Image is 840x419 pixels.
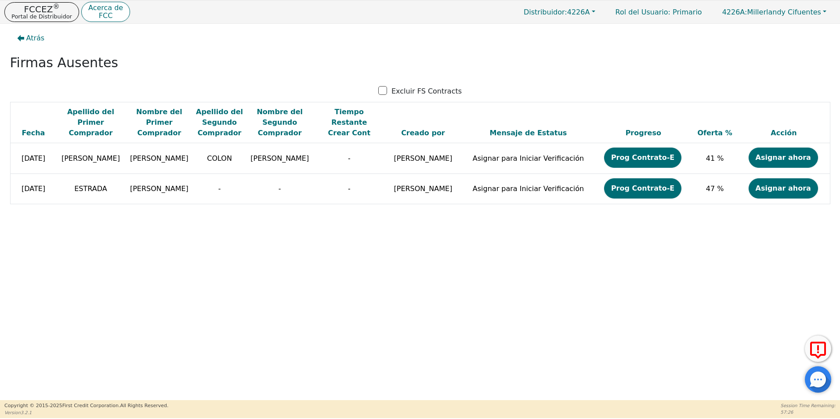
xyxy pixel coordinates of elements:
p: Acerca de [88,4,123,11]
span: ESTRADA [74,184,107,193]
div: Creado por [387,128,460,138]
p: Primario [607,4,711,21]
span: COLON [207,154,232,163]
button: 4226A:Millerlandy Cifuentes [713,5,836,19]
span: [PERSON_NAME] [250,154,309,163]
div: Apellido del Primer Comprador [58,107,123,138]
h2: Firmas Ausentes [10,55,830,71]
td: [PERSON_NAME] [384,143,462,174]
p: Session Time Remaining: [781,402,836,409]
div: Apellido del Segundo Comprador [196,107,243,138]
span: 41 % [706,154,724,163]
span: Tiempo Restante Crear Cont [328,108,371,137]
a: Rol del Usuario: Primario [607,4,711,21]
td: Asignar para Iniciar Verificación [462,143,595,174]
span: [PERSON_NAME] [130,154,188,163]
span: Rol del Usuario : [616,8,670,16]
td: Asignar para Iniciar Verificación [462,173,595,204]
div: Progreso [597,128,690,138]
span: All Rights Reserved. [120,403,168,408]
td: [PERSON_NAME] [384,173,462,204]
span: Millerlandy Cifuentes [722,8,821,16]
span: - [218,184,221,193]
button: Acerca deFCC [81,2,130,22]
button: Prog Contrato-E [604,178,681,199]
span: 4226A: [722,8,747,16]
sup: ® [53,3,59,11]
p: Version 3.2.1 [4,409,168,416]
button: Atrás [10,28,52,48]
td: - [314,173,384,204]
p: Portal de Distribuidor [11,14,72,19]
button: Distribuidor:4226A [514,5,605,19]
button: Reportar Error a FCC [805,336,831,362]
button: Asignar ahora [749,178,818,199]
span: Distribuidor: [524,8,567,16]
div: Fecha [13,128,54,138]
span: [PERSON_NAME] [130,184,188,193]
td: [DATE] [10,143,56,174]
span: Atrás [26,33,45,43]
p: Excluir FS Contracts [391,86,462,97]
span: [PERSON_NAME] [62,154,120,163]
span: 4226A [524,8,590,16]
p: FCC [88,12,123,19]
button: Prog Contrato-E [604,148,681,168]
span: 47 % [706,184,724,193]
button: FCCEZ®Portal de Distribuidor [4,2,79,22]
span: - [279,184,281,193]
div: Nombre del Primer Comprador [127,107,191,138]
div: Nombre del Segundo Comprador [248,107,312,138]
p: 57:26 [781,409,836,415]
div: Mensaje de Estatus [464,128,593,138]
p: FCCEZ [11,5,72,14]
button: Asignar ahora [749,148,818,168]
td: [DATE] [10,173,56,204]
p: Copyright © 2015- 2025 First Credit Corporation. [4,402,168,410]
span: Acción [771,129,797,137]
div: Oferta % [694,128,736,138]
td: - [314,143,384,174]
